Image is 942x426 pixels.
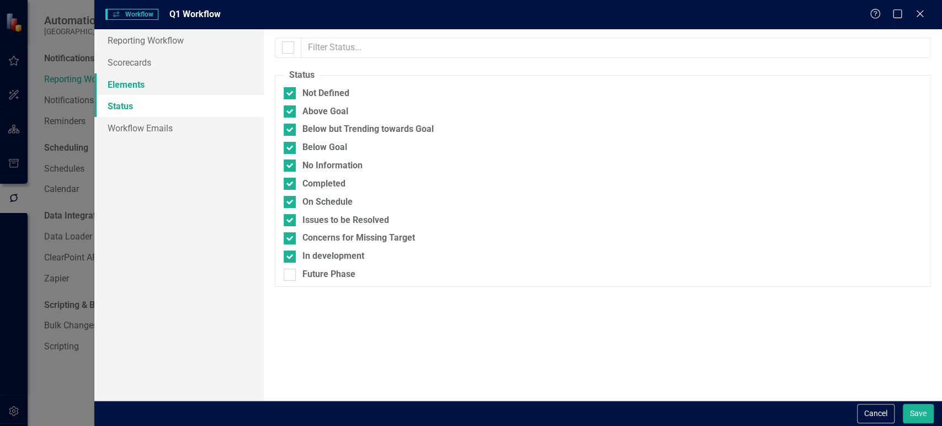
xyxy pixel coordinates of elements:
legend: Status [284,69,320,82]
a: Reporting Workflow [94,29,264,51]
span: Workflow [105,9,158,20]
div: No Information [302,159,363,172]
div: Future Phase [302,268,355,281]
button: Save [903,404,934,423]
div: Not Defined [302,87,349,100]
div: Completed [302,178,345,190]
div: On Schedule [302,196,353,209]
div: In development [302,250,364,263]
div: Below but Trending towards Goal [302,123,434,136]
div: Issues to be Resolved [302,214,389,227]
button: Cancel [857,404,895,423]
a: Status [94,95,264,117]
a: Scorecards [94,51,264,73]
div: Above Goal [302,105,348,118]
a: Workflow Emails [94,117,264,139]
span: Q1 Workflow [169,9,221,19]
input: Filter Status... [301,38,931,58]
div: Concerns for Missing Target [302,232,415,244]
div: Below Goal [302,141,347,154]
a: Elements [94,73,264,95]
